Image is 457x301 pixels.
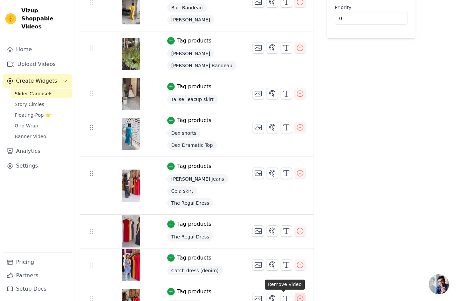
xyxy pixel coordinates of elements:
span: [PERSON_NAME] [167,49,214,58]
a: Upload Videos [3,58,72,71]
img: fddc00494384420b9a0e897cb6f0db34.thumbnail.0000000000.jpg [121,78,140,110]
div: Tag products [177,83,211,91]
span: Cela skirt [167,186,197,196]
img: vizup-images-dc8e.jpg [121,249,140,281]
div: Tag products [177,37,211,45]
div: Tag products [177,254,211,262]
button: Tag products [167,116,211,124]
span: Vizup Shoppable Videos [21,7,69,31]
span: Banner Video [15,133,46,140]
a: Grid Wrap [11,121,72,130]
button: Change Thumbnail [253,259,264,271]
a: Slider Carousels [11,89,72,98]
span: Story Circles [15,101,44,108]
a: Setup Docs [3,282,72,296]
button: Create Widgets [3,74,72,88]
button: Change Thumbnail [253,42,264,54]
span: Slider Carousels [15,90,53,97]
button: Tag products [167,37,211,45]
button: Tag products [167,162,211,170]
button: Change Thumbnail [253,168,264,179]
a: Pricing [3,256,72,269]
span: [PERSON_NAME] [167,15,214,24]
button: Tag products [167,254,211,262]
button: Tag products [167,288,211,296]
span: Talise Teacup skirt [167,95,218,104]
span: Dex shorts [167,128,200,138]
img: a47c310c16944cd1a74decdb4cf179fa.thumbnail.0000000000.jpg [121,215,140,247]
div: Tag products [177,162,211,170]
div: Open chat [429,274,449,294]
a: Partners [3,269,72,282]
span: Floating-Pop ⭐ [15,112,51,118]
div: Tag products [177,288,211,296]
img: vizup-images-7bb1.jpg [121,170,140,202]
span: Create Widgets [16,77,57,85]
a: Banner Video [11,132,72,141]
span: [PERSON_NAME] Bandeau [167,61,237,70]
img: vizup-images-c5fe.png [121,38,140,70]
img: vizup-images-8131.jpg [121,118,140,150]
a: Settings [3,159,72,173]
button: Tag products [167,83,211,91]
span: Catch dress (denim) [167,266,223,275]
span: The Regal Dress [167,232,213,241]
a: Floating-Pop ⭐ [11,110,72,120]
a: Story Circles [11,100,72,109]
a: Home [3,43,72,56]
span: Bari Bandeau [167,3,207,12]
button: Tag products [167,220,211,228]
label: Priority [335,4,407,11]
a: Analytics [3,144,72,158]
span: [PERSON_NAME] jeans [167,174,228,184]
span: Grid Wrap [15,122,38,129]
span: Dex Dramatic Top [167,140,217,150]
img: Vizup [5,13,16,24]
span: The Regal Dress [167,198,213,208]
div: Tag products [177,220,211,228]
button: Change Thumbnail [253,88,264,99]
div: Tag products [177,116,211,124]
button: Change Thumbnail [253,225,264,237]
button: Change Thumbnail [253,122,264,133]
